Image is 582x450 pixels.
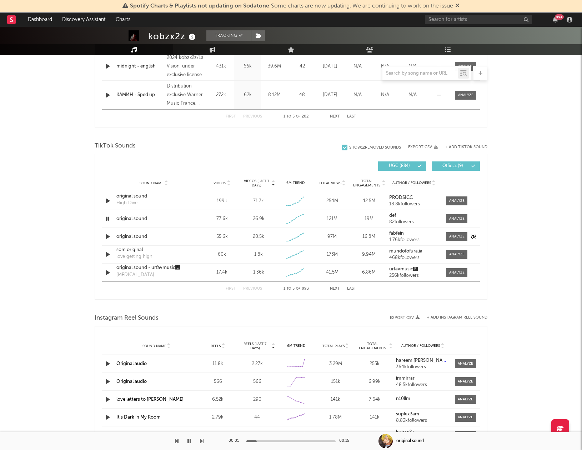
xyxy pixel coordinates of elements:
[200,378,236,385] div: 566
[200,396,236,403] div: 6.52k
[346,63,370,70] div: N/A
[95,314,159,322] span: Instagram Reel Sounds
[211,344,221,348] span: Reels
[276,285,316,293] div: 1 5 893
[357,396,393,403] div: 7.64k
[401,344,440,348] span: Author / Followers
[330,287,340,291] button: Next
[352,197,386,205] div: 42.5M
[316,251,349,258] div: 173M
[316,197,349,205] div: 254M
[396,430,450,435] a: kobzx2z
[239,342,271,350] span: Reels (last 7 days)
[455,3,460,9] span: Dismiss
[389,220,439,225] div: 82 followers
[373,63,397,70] div: N/A
[200,360,236,367] div: 11.8k
[236,63,259,70] div: 66k
[116,264,191,271] a: original sound - urfavmusic🅴
[396,358,450,363] strong: hareem.[PERSON_NAME]
[116,233,191,240] div: original sound
[116,63,163,70] a: midnight - english
[396,376,415,381] strong: immirrar
[318,378,353,385] div: 151k
[116,271,154,279] div: [MEDICAL_DATA]
[116,215,191,222] a: original sound
[389,255,439,260] div: 468k followers
[330,115,340,119] button: Next
[253,197,264,205] div: 71.7k
[396,382,450,387] div: 48.5k followers
[279,343,314,349] div: 6M Trend
[438,145,487,149] button: + Add TikTok Sound
[290,63,315,70] div: 42
[319,181,341,185] span: Total Views
[383,164,416,168] span: UGC ( 884 )
[396,438,424,444] div: original sound
[316,215,349,222] div: 121M
[116,415,161,420] a: It's Dark in My Room
[263,63,286,70] div: 39.6M
[378,161,426,171] button: UGC(884)
[346,91,370,99] div: N/A
[116,253,152,260] div: love getting high
[322,344,345,348] span: Total Plays
[396,396,410,401] strong: n10llm
[318,414,353,421] div: 1.78M
[401,63,425,70] div: N/A
[352,233,386,240] div: 16.8M
[116,200,137,207] div: High Dive
[167,82,206,108] div: Distribution exclusive Warner Music France, Label Parlophone, © 2025 La Vision
[347,287,356,291] button: Last
[357,378,393,385] div: 6.99k
[389,273,439,278] div: 256k followers
[116,361,147,366] a: Original audio
[116,246,191,254] div: som original
[396,358,450,363] a: hareem.[PERSON_NAME]
[396,412,419,416] strong: suplex3am
[396,365,450,370] div: 364k followers
[445,145,487,149] button: + Add TikTok Sound
[287,115,291,118] span: to
[389,249,439,254] a: mundofofura.ia
[214,181,226,185] span: Videos
[389,267,439,272] a: urfavmusic🅴
[349,145,401,150] div: Show 12 Removed Sounds
[116,193,191,200] a: original sound
[209,91,232,99] div: 272k
[396,430,414,434] strong: kobzx2z
[390,316,420,320] button: Export CSV
[239,396,275,403] div: 290
[352,251,386,258] div: 9.94M
[555,14,564,20] div: 99 +
[239,378,275,385] div: 566
[316,269,349,276] div: 41.5M
[396,376,450,381] a: immirrar
[392,181,431,185] span: Author / Followers
[396,396,450,401] a: n10llm
[318,396,353,403] div: 141k
[352,179,381,187] span: Total Engagements
[130,3,269,9] span: Spotify Charts & Playlists not updating on Sodatone
[296,115,300,118] span: of
[253,233,264,240] div: 20.5k
[389,249,422,254] strong: mundofofura.ia
[205,197,239,205] div: 199k
[389,231,439,236] a: fabfein
[357,360,393,367] div: 255k
[357,414,393,421] div: 141k
[389,202,439,207] div: 18.8k followers
[389,213,439,218] a: def
[389,213,396,218] strong: def
[263,91,286,99] div: 8.12M
[140,181,164,185] span: Sound Name
[389,195,439,200] a: PRODSICC
[253,215,265,222] div: 26.9k
[130,3,453,9] span: : Some charts are now updating. We are continuing to work on the issue
[296,287,300,290] span: of
[316,233,349,240] div: 97M
[436,164,469,168] span: Official ( 9 )
[318,91,342,99] div: [DATE]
